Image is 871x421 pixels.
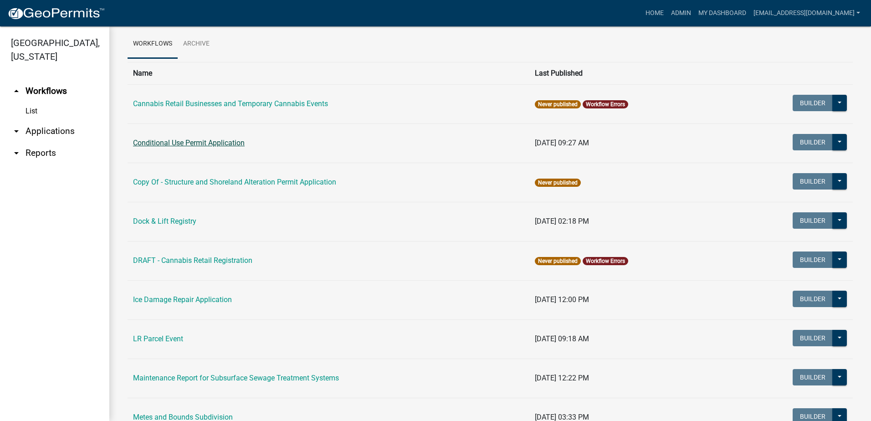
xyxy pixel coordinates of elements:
a: Workflows [128,30,178,59]
button: Builder [793,212,833,229]
a: Maintenance Report for Subsurface Sewage Treatment Systems [133,374,339,382]
a: DRAFT - Cannabis Retail Registration [133,256,252,265]
a: Archive [178,30,215,59]
a: LR Parcel Event [133,334,183,343]
th: Name [128,62,529,84]
button: Builder [793,95,833,111]
button: Builder [793,252,833,268]
button: Builder [793,173,833,190]
a: Ice Damage Repair Application [133,295,232,304]
span: [DATE] 02:18 PM [535,217,589,226]
button: Builder [793,134,833,150]
th: Last Published [529,62,733,84]
a: Copy Of - Structure and Shoreland Alteration Permit Application [133,178,336,186]
a: Home [642,5,667,22]
button: Builder [793,369,833,385]
a: My Dashboard [695,5,750,22]
a: Cannabis Retail Businesses and Temporary Cannabis Events [133,99,328,108]
span: Never published [535,179,581,187]
button: Builder [793,330,833,346]
a: [EMAIL_ADDRESS][DOMAIN_NAME] [750,5,864,22]
i: arrow_drop_down [11,148,22,159]
span: [DATE] 09:27 AM [535,139,589,147]
i: arrow_drop_up [11,86,22,97]
span: [DATE] 09:18 AM [535,334,589,343]
span: Never published [535,100,581,108]
a: Workflow Errors [586,101,625,108]
a: Dock & Lift Registry [133,217,196,226]
a: Workflow Errors [586,258,625,264]
span: Never published [535,257,581,265]
a: Conditional Use Permit Application [133,139,245,147]
i: arrow_drop_down [11,126,22,137]
span: [DATE] 12:22 PM [535,374,589,382]
a: Admin [667,5,695,22]
button: Builder [793,291,833,307]
span: [DATE] 12:00 PM [535,295,589,304]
